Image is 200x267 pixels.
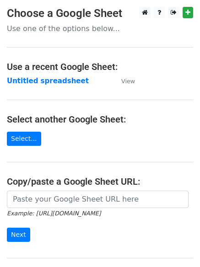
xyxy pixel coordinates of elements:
[121,78,135,85] small: View
[7,77,89,85] a: Untitled spreadsheet
[7,132,41,146] a: Select...
[7,191,189,208] input: Paste your Google Sheet URL here
[112,77,135,85] a: View
[7,7,193,20] h3: Choose a Google Sheet
[7,176,193,187] h4: Copy/paste a Google Sheet URL:
[7,210,101,217] small: Example: [URL][DOMAIN_NAME]
[7,24,193,33] p: Use one of the options below...
[7,228,30,242] input: Next
[7,61,193,72] h4: Use a recent Google Sheet:
[7,114,193,125] h4: Select another Google Sheet:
